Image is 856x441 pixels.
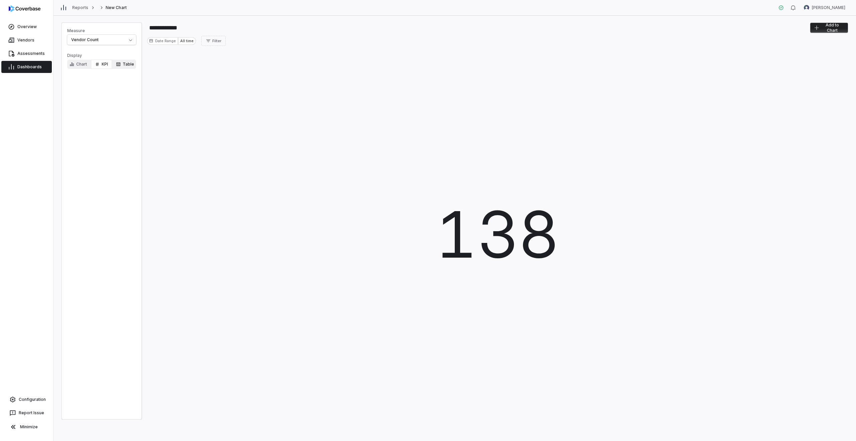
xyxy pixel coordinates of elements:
a: Assessments [1,48,52,60]
button: DisplayKPITable [66,60,91,69]
span: Report Issue [19,410,44,416]
span: Measure [67,28,136,33]
button: Report Issue [3,407,50,419]
img: logo-D7KZi-bG.svg [9,5,40,12]
span: New Chart [106,5,126,10]
span: Filter [212,38,221,43]
span: Minimize [20,424,38,430]
span: Configuration [19,397,46,402]
button: Date range for reportDate RangeAll time [147,37,196,45]
button: DisplayChartTable [91,60,112,69]
a: Vendors [1,34,52,46]
svg: Date range for report [149,39,153,43]
span: Dashboards [17,64,42,70]
a: Overview [1,21,52,33]
div: Date Range [147,37,178,45]
button: Mike Lewis avatar[PERSON_NAME] [800,3,849,13]
span: Display [67,53,136,58]
span: [PERSON_NAME] [812,5,845,10]
span: Overview [17,24,37,29]
div: All time [178,37,196,45]
a: Reports [72,5,88,10]
button: Filter [201,36,226,46]
span: Assessments [17,51,45,56]
button: DisplayChartKPI [112,60,138,69]
button: Add to Chart [810,23,848,33]
span: 138 [436,186,559,282]
span: Vendors [17,37,34,43]
img: Mike Lewis avatar [804,5,809,10]
a: Configuration [3,393,50,406]
button: Measure [67,35,136,45]
button: Minimize [3,420,50,434]
a: Dashboards [1,61,52,73]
